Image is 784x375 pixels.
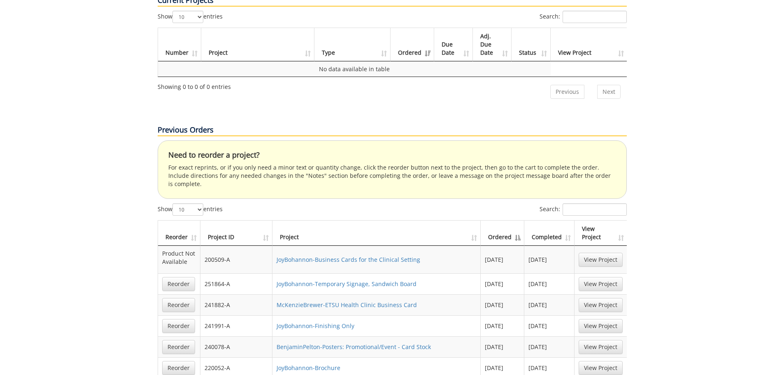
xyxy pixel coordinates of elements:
p: Previous Orders [158,125,627,136]
td: [DATE] [524,246,575,273]
th: View Project: activate to sort column ascending [575,221,627,246]
a: View Project [579,253,623,267]
a: JoyBohannon-Finishing Only [277,322,354,330]
th: Number: activate to sort column ascending [158,28,201,61]
td: 200509-A [200,246,273,273]
td: [DATE] [524,315,575,336]
p: For exact reprints, or if you only need a minor text or quantity change, click the reorder button... [168,163,616,188]
a: JoyBohannon-Brochure [277,364,340,372]
th: Ordered: activate to sort column descending [481,221,524,246]
td: [DATE] [524,294,575,315]
h4: Need to reorder a project? [168,151,616,159]
td: [DATE] [481,315,524,336]
div: Showing 0 to 0 of 0 entries [158,79,231,91]
th: Project: activate to sort column ascending [272,221,481,246]
p: Product Not Available [162,249,196,266]
td: No data available in table [158,61,551,77]
a: Reorder [162,319,195,333]
label: Search: [540,203,627,216]
input: Search: [563,11,627,23]
td: 240078-A [200,336,273,357]
a: View Project [579,340,623,354]
td: 251864-A [200,273,273,294]
a: View Project [579,361,623,375]
a: JoyBohannon-Temporary Signage, Sandwich Board [277,280,416,288]
th: Project ID: activate to sort column ascending [200,221,273,246]
input: Search: [563,203,627,216]
th: View Project: activate to sort column ascending [551,28,627,61]
td: [DATE] [481,246,524,273]
select: Showentries [172,203,203,216]
label: Show entries [158,11,223,23]
label: Search: [540,11,627,23]
td: [DATE] [481,273,524,294]
td: [DATE] [524,336,575,357]
select: Showentries [172,11,203,23]
a: JoyBohannon-Business Cards for the Clinical Setting [277,256,420,263]
td: [DATE] [524,273,575,294]
td: [DATE] [481,294,524,315]
a: McKenzieBrewer-ETSU Health Clinic Business Card [277,301,417,309]
th: Ordered: activate to sort column ascending [391,28,434,61]
th: Type: activate to sort column ascending [314,28,391,61]
th: Adj. Due Date: activate to sort column ascending [473,28,512,61]
a: Previous [550,85,584,99]
td: 241991-A [200,315,273,336]
a: Reorder [162,361,195,375]
td: [DATE] [481,336,524,357]
th: Completed: activate to sort column ascending [524,221,575,246]
a: BenjaminPelton-Posters: Promotional/Event - Card Stock [277,343,431,351]
a: Reorder [162,277,195,291]
th: Project: activate to sort column ascending [201,28,315,61]
th: Status: activate to sort column ascending [512,28,551,61]
a: View Project [579,277,623,291]
td: 241882-A [200,294,273,315]
a: View Project [579,319,623,333]
a: Reorder [162,298,195,312]
a: Reorder [162,340,195,354]
a: Next [597,85,621,99]
th: Reorder: activate to sort column ascending [158,221,200,246]
a: View Project [579,298,623,312]
th: Due Date: activate to sort column ascending [434,28,473,61]
label: Show entries [158,203,223,216]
